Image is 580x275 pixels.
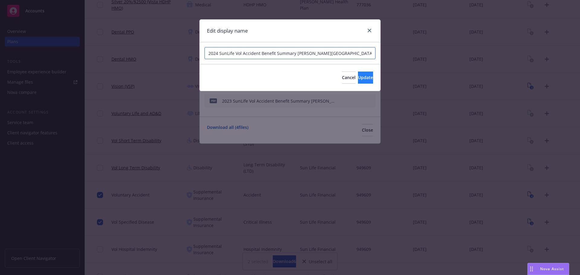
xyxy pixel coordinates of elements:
h1: Edit display name [207,27,248,35]
span: Cancel [342,75,356,80]
button: Update [358,72,373,84]
span: Nova Assist [540,266,564,271]
a: close [366,27,373,34]
button: Cancel [342,72,356,84]
button: Nova Assist [527,263,569,275]
div: Drag to move [528,263,535,275]
span: Update [358,75,373,80]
